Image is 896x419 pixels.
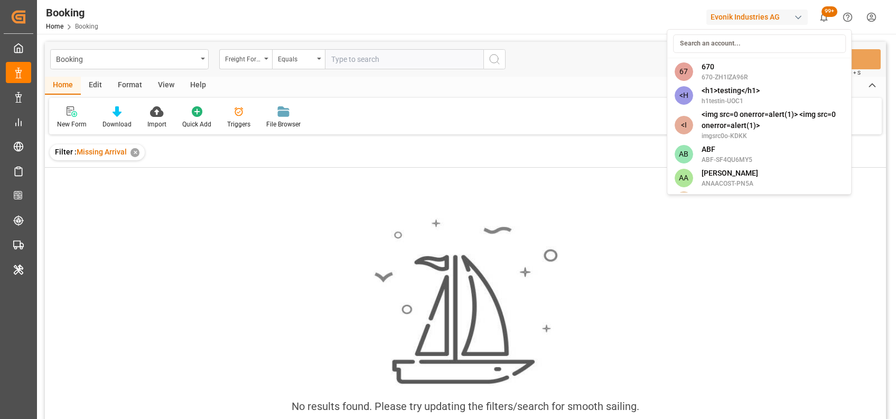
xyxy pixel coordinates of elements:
span: imgsrc0o-KDKK [702,131,844,141]
span: AA [675,192,693,210]
span: <H [675,86,693,105]
span: 67 [675,62,693,81]
span: ANAACOST-PN5A [702,179,758,188]
span: 670 [702,61,748,72]
span: <img src=0 onerror=alert(1)> <img src=0 onerror=alert(1)> [702,109,844,131]
span: ABF-SF4QU6MY5 [702,155,752,165]
span: AB [675,145,693,163]
input: Search an account... [673,34,846,53]
span: <h1>testing</h1> [702,85,760,96]
span: [PERSON_NAME] [702,168,758,179]
span: ABF [702,144,752,155]
span: h1testin-UOC1 [702,96,760,106]
span: 670-ZH1IZA96R [702,72,748,82]
span: <I [675,116,693,134]
span: AA [675,169,693,187]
